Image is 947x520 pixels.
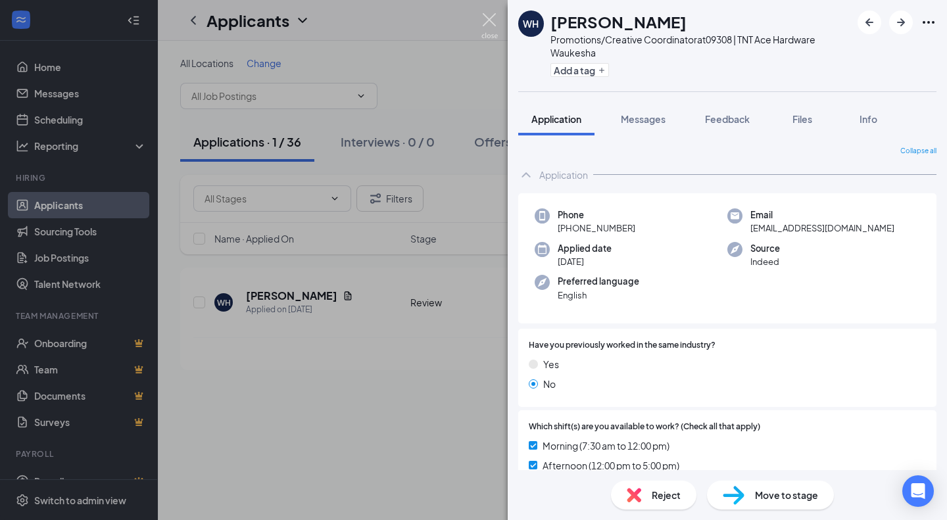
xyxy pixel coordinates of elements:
span: Feedback [705,113,750,125]
div: Open Intercom Messenger [902,475,934,507]
button: PlusAdd a tag [550,63,609,77]
span: Preferred language [558,275,639,288]
span: [PHONE_NUMBER] [558,222,635,235]
span: Files [792,113,812,125]
div: WH [523,17,539,30]
div: Application [539,168,588,181]
div: Promotions/Creative Coordinator at 09308 | TNT Ace Hardware Waukesha [550,33,851,59]
span: Morning (7:30 am to 12:00 pm) [543,438,669,453]
span: Yes [543,357,559,371]
svg: ArrowRight [893,14,909,30]
span: Application [531,113,581,125]
svg: Ellipses [921,14,936,30]
span: [EMAIL_ADDRESS][DOMAIN_NAME] [750,222,894,235]
span: Source [750,242,780,255]
span: No [543,377,556,391]
span: Email [750,208,894,222]
svg: Plus [598,66,606,74]
span: Phone [558,208,635,222]
svg: ChevronUp [518,167,534,183]
span: Applied date [558,242,612,255]
svg: ArrowLeftNew [862,14,877,30]
h1: [PERSON_NAME] [550,11,687,33]
span: Have you previously worked in the same industry? [529,339,716,352]
button: ArrowLeftNew [858,11,881,34]
span: Indeed [750,255,780,268]
span: Messages [621,113,666,125]
span: Reject [652,488,681,502]
span: Collapse all [900,146,936,156]
span: [DATE] [558,255,612,268]
span: Info [860,113,877,125]
span: Afternoon (12:00 pm to 5:00 pm) [543,458,679,473]
button: ArrowRight [889,11,913,34]
span: English [558,289,639,302]
span: Move to stage [755,488,818,502]
span: Which shift(s) are you available to work? (Check all that apply) [529,421,760,433]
